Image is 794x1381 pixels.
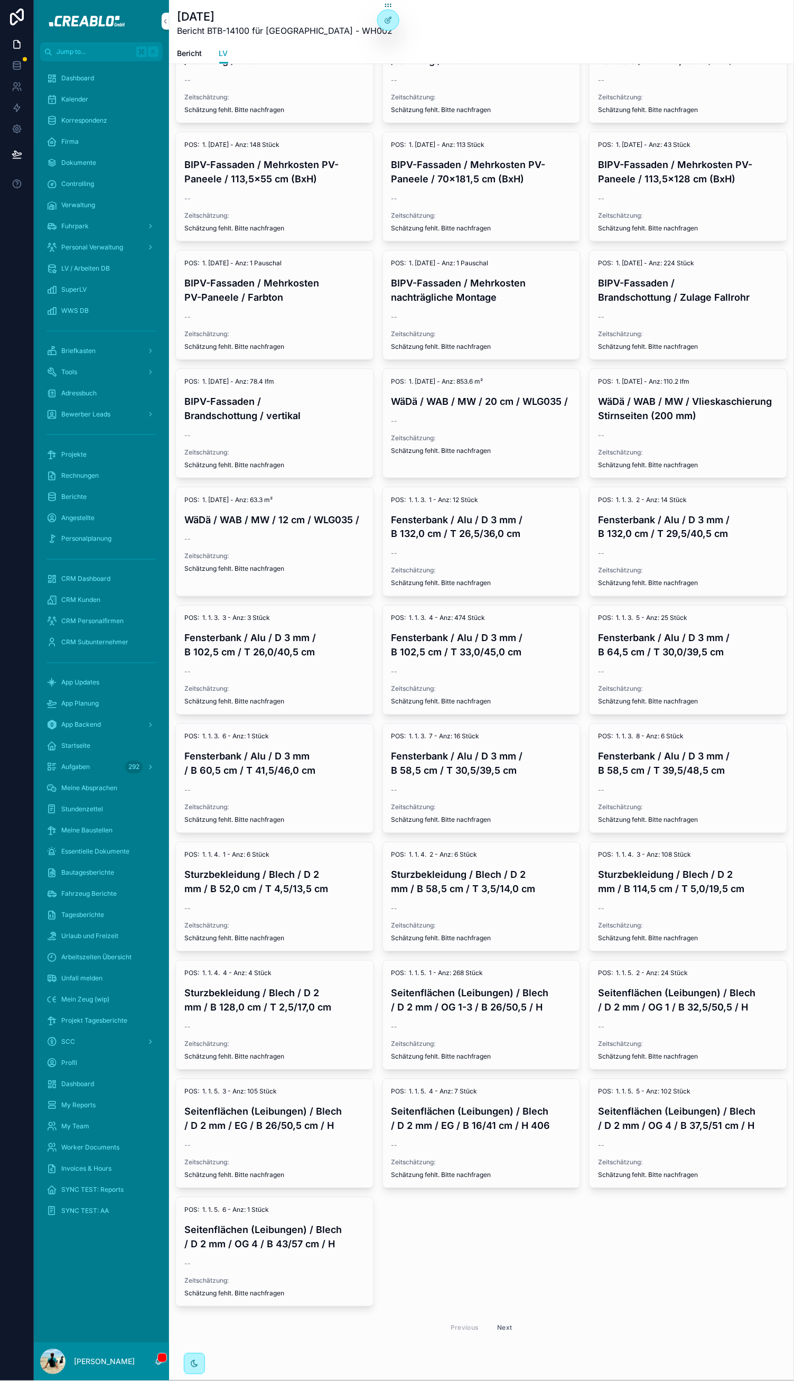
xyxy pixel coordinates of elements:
[61,975,102,983] span: Unfall melden
[40,758,163,777] a: Aufgaben292
[40,1096,163,1115] a: My Reports
[184,211,365,220] span: Zeitschätzung:
[184,342,365,351] span: Schätzung fehlt. Bitte nachfragen
[40,779,163,798] a: Meine Absprachen
[391,157,572,186] h4: BIPV-Fassaden / Mehrkosten PV-Paneele / 70x181,5 cm (BxH)
[184,1088,365,1096] span: POS: 1. 1. 5. 3 - Anz: 105 Stück
[598,550,604,558] span: --
[40,1181,163,1200] a: SYNC TEST: Reports
[391,211,572,220] span: Zeitschätzung:
[184,803,365,812] span: Zeitschätzung:
[40,280,163,299] a: SuperLV
[184,552,365,561] span: Zeitschätzung:
[40,69,163,88] a: Dashboard
[598,698,779,706] span: Schätzung fehlt. Bitte nachfragen
[40,196,163,215] a: Verwaltung
[391,803,572,812] span: Zeitschätzung:
[61,514,95,522] span: Angestellte
[40,633,163,652] a: CRM Subunternehmer
[391,330,572,338] span: Zeitschätzung:
[598,342,779,351] span: Schätzung fehlt. Bitte nachfragen
[61,742,90,750] span: Startseite
[391,631,572,660] h4: Fensterbank / Alu / D 3 mm / B 102,5 cm / T 33,0/45,0 cm
[391,851,572,859] span: POS: 1. 1. 4. 2 - Anz: 6 Stück
[598,1053,779,1061] span: Schätzung fehlt. Bitte nachfragen
[61,638,128,647] span: CRM Subunternehmer
[391,1053,572,1061] span: Schätzung fehlt. Bitte nachfragen
[40,363,163,382] a: Tools
[40,90,163,109] a: Kalender
[40,885,163,904] a: Fahrzeug Berichte
[184,1290,365,1298] span: Schätzung fehlt. Bitte nachfragen
[184,1023,191,1032] span: --
[40,1117,163,1136] a: My Team
[40,673,163,692] a: App Updates
[598,1088,779,1096] span: POS: 1. 1. 5. 5 - Anz: 102 Stück
[61,264,110,273] span: LV / Arbeiten DB
[391,668,398,676] span: --
[184,513,365,527] h4: WäDä / WAB / MW / 12 cm / WLG035 /
[184,1053,365,1061] span: Schätzung fehlt. Bitte nachfragen
[391,905,398,913] span: --
[598,1023,604,1032] span: --
[40,384,163,403] a: Adressbuch
[40,301,163,320] a: WWS DB
[598,1040,779,1049] span: Zeitschätzung:
[184,969,365,978] span: POS: 1. 1. 4. 4 - Anz: 4 Stück
[391,1171,572,1180] span: Schätzung fehlt. Bitte nachfragen
[40,466,163,485] a: Rechnungen
[598,1142,604,1150] span: --
[184,1142,191,1150] span: --
[61,1059,77,1068] span: Profil
[61,347,96,355] span: Briefkasten
[391,259,572,267] span: POS: 1. [DATE] - Anz: 1 Pauschal
[391,224,572,233] span: Schätzung fehlt. Bitte nachfragen
[391,1105,572,1133] h4: Seitenflächen (Leibungen) / Blech / D 2 mm / EG / B 16/41 cm / H 406
[184,448,365,457] span: Zeitschätzung:
[391,1040,572,1049] span: Zeitschätzung:
[61,243,123,252] span: Personal Verwaltung
[598,224,779,233] span: Schätzung fehlt. Bitte nachfragen
[61,74,94,82] span: Dashboard
[40,174,163,193] a: Controlling
[598,496,779,504] span: POS: 1. 1. 3. 2 - Anz: 14 Stück
[184,1171,365,1180] span: Schätzung fehlt. Bitte nachfragen
[184,685,365,693] span: Zeitschätzung:
[184,431,191,440] span: --
[61,911,104,920] span: Tagesberichte
[391,567,572,575] span: Zeitschätzung:
[391,342,572,351] span: Schätzung fehlt. Bitte nachfragen
[184,496,365,504] span: POS: 1. [DATE] - Anz: 63.3 m²
[61,932,118,941] span: Urlaub und Freizeit
[598,431,604,440] span: --
[184,93,365,101] span: Zeitschätzung:
[61,1080,94,1089] span: Dashboard
[40,591,163,610] a: CRM Kunden
[598,259,779,267] span: POS: 1. [DATE] - Anz: 224 Stück
[40,405,163,424] a: Bewerber Leads
[184,1040,365,1049] span: Zeitschätzung:
[184,141,365,149] span: POS: 1. [DATE] - Anz: 148 Stück
[219,44,228,64] a: LV
[61,700,99,708] span: App Planung
[57,48,132,56] span: Jump to...
[184,614,365,623] span: POS: 1. 1. 3. 3 - Anz: 3 Stück
[61,996,109,1004] span: Mein Zeug (wip)
[598,851,779,859] span: POS: 1. 1. 4. 3 - Anz: 108 Stück
[598,567,779,575] span: Zeitschätzung:
[184,816,365,824] span: Schätzung fehlt. Bitte nachfragen
[391,733,572,741] span: POS: 1. 1. 3. 7 - Anz: 16 Stück
[61,535,111,543] span: Personalplanung
[61,617,124,626] span: CRM Personalfirmen
[598,868,779,896] h4: Sturzbekleidung / Blech / D 2 mm / B 114,5 cm / T 5,0/19,5 cm
[184,1223,365,1252] h4: Seitenflächen (Leibungen) / Blech / D 2 mm / OG 4 / B 43/57 cm / H
[391,447,572,455] span: Schätzung fehlt. Bitte nachfragen
[61,307,89,315] span: WWS DB
[61,1038,75,1046] span: SCC
[391,434,572,442] span: Zeitschätzung:
[391,1023,398,1032] span: --
[184,986,365,1015] h4: Sturzbekleidung / Blech / D 2 mm / B 128,0 cm / T 2,5/17,0 cm
[391,934,572,943] span: Schätzung fehlt. Bitte nachfragen
[598,786,604,795] span: --
[391,76,398,85] span: --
